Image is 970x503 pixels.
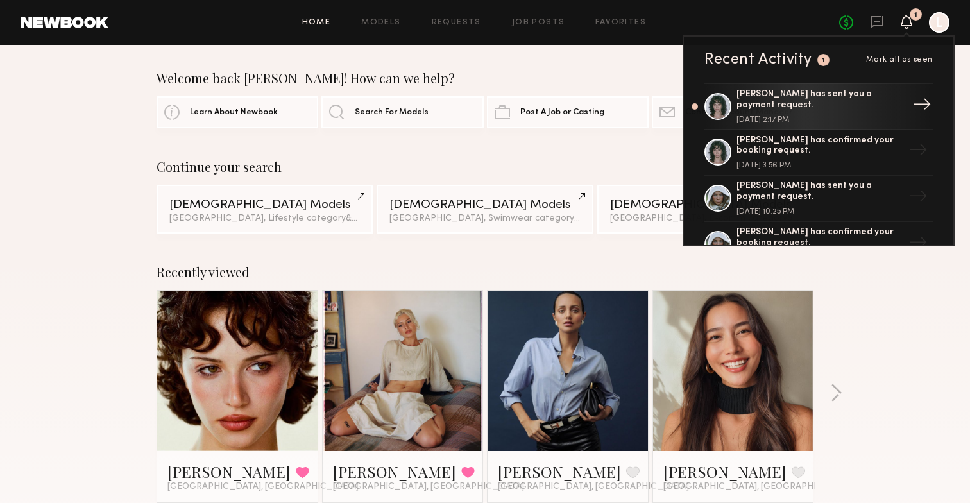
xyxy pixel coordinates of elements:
[190,108,278,117] span: Learn About Newbook
[302,19,331,27] a: Home
[736,89,903,111] div: [PERSON_NAME] has sent you a payment request.
[512,19,565,27] a: Job Posts
[169,199,360,211] div: [DEMOGRAPHIC_DATA] Models
[736,135,903,157] div: [PERSON_NAME] has confirmed your booking request.
[914,12,917,19] div: 1
[866,56,933,64] span: Mark all as seen
[167,461,291,482] a: [PERSON_NAME]
[736,162,903,169] div: [DATE] 3:56 PM
[663,461,787,482] a: [PERSON_NAME]
[595,19,646,27] a: Favorites
[610,214,801,223] div: [GEOGRAPHIC_DATA], E-comm category
[597,185,813,234] a: [DEMOGRAPHIC_DATA] Models[GEOGRAPHIC_DATA], E-comm category&2other filters
[907,90,937,123] div: →
[704,52,812,67] div: Recent Activity
[487,96,649,128] a: Post A Job or Casting
[377,185,593,234] a: [DEMOGRAPHIC_DATA] Models[GEOGRAPHIC_DATA], Swimwear category&2other filters
[652,96,813,128] a: Contact Account Manager
[736,181,903,203] div: [PERSON_NAME] has sent you a payment request.
[704,83,933,130] a: [PERSON_NAME] has sent you a payment request.[DATE] 2:17 PM→
[663,482,855,492] span: [GEOGRAPHIC_DATA], [GEOGRAPHIC_DATA]
[389,199,580,211] div: [DEMOGRAPHIC_DATA] Models
[736,116,903,124] div: [DATE] 2:17 PM
[333,482,524,492] span: [GEOGRAPHIC_DATA], [GEOGRAPHIC_DATA]
[903,182,933,215] div: →
[157,96,318,128] a: Learn About Newbook
[389,214,580,223] div: [GEOGRAPHIC_DATA], Swimwear category
[704,176,933,222] a: [PERSON_NAME] has sent you a payment request.[DATE] 10:25 PM→
[169,214,360,223] div: [GEOGRAPHIC_DATA], Lifestyle category
[822,57,826,64] div: 1
[903,228,933,261] div: →
[333,461,456,482] a: [PERSON_NAME]
[704,222,933,268] a: [PERSON_NAME] has confirmed your booking request.→
[157,264,813,280] div: Recently viewed
[355,108,429,117] span: Search For Models
[157,185,373,234] a: [DEMOGRAPHIC_DATA] Models[GEOGRAPHIC_DATA], Lifestyle category&2other filters
[610,199,801,211] div: [DEMOGRAPHIC_DATA] Models
[736,208,903,216] div: [DATE] 10:25 PM
[498,461,621,482] a: [PERSON_NAME]
[167,482,359,492] span: [GEOGRAPHIC_DATA], [GEOGRAPHIC_DATA]
[520,108,604,117] span: Post A Job or Casting
[929,12,949,33] a: L
[157,159,813,175] div: Continue your search
[157,71,813,86] div: Welcome back [PERSON_NAME]! How can we help?
[321,96,483,128] a: Search For Models
[361,19,400,27] a: Models
[704,130,933,176] a: [PERSON_NAME] has confirmed your booking request.[DATE] 3:56 PM→
[432,19,481,27] a: Requests
[903,135,933,169] div: →
[498,482,689,492] span: [GEOGRAPHIC_DATA], [GEOGRAPHIC_DATA]
[736,227,903,249] div: [PERSON_NAME] has confirmed your booking request.
[346,214,407,223] span: & 2 other filter s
